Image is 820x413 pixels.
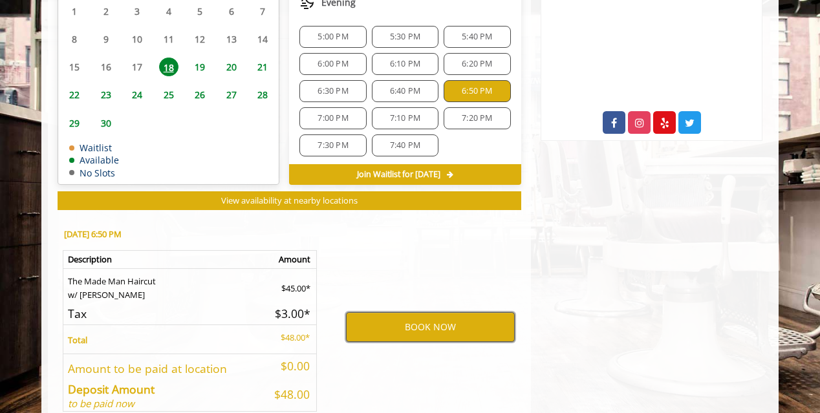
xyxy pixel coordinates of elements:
span: 20 [222,58,241,76]
div: 6:30 PM [299,80,366,102]
span: 6:30 PM [318,86,348,96]
span: 25 [159,85,178,104]
div: 5:30 PM [372,26,438,48]
b: Total [68,334,87,346]
b: Deposit Amount [68,381,155,397]
span: 27 [222,85,241,104]
div: 6:00 PM [299,53,366,75]
span: 7:30 PM [318,140,348,151]
div: 6:40 PM [372,80,438,102]
div: 6:20 PM [444,53,510,75]
span: 24 [127,85,147,104]
span: 6:10 PM [390,59,420,69]
div: 7:30 PM [299,134,366,156]
td: No Slots [69,168,119,178]
h5: $3.00* [266,308,310,320]
span: 23 [96,85,116,104]
span: 6:40 PM [390,86,420,96]
span: 22 [65,85,84,104]
div: 7:00 PM [299,107,366,129]
div: 5:40 PM [444,26,510,48]
h5: Tax [68,308,257,320]
td: Select day21 [247,53,279,81]
span: 28 [253,85,272,104]
span: 18 [159,58,178,76]
i: to be paid now [68,397,135,410]
td: Select day23 [90,81,121,109]
span: 21 [253,58,272,76]
td: Select day29 [59,109,90,136]
td: Available [69,155,119,165]
span: View availability at nearby locations [221,195,358,206]
span: 19 [190,58,210,76]
span: 7:00 PM [318,113,348,123]
h5: $0.00 [266,360,310,372]
b: Amount [279,253,310,265]
td: $45.00* [262,269,317,302]
td: Select day24 [122,81,153,109]
span: 5:40 PM [462,32,492,42]
span: Join Waitlist for [DATE] [357,169,440,180]
b: [DATE] 6:50 PM [64,228,122,240]
span: 7:20 PM [462,113,492,123]
b: Description [68,253,112,265]
div: 5:00 PM [299,26,366,48]
td: Select day18 [153,53,184,81]
span: 6:20 PM [462,59,492,69]
span: 5:00 PM [318,32,348,42]
h5: Amount to be paid at location [68,363,257,375]
p: $48.00* [266,331,310,344]
td: Select day19 [184,53,215,81]
td: Select day22 [59,81,90,109]
td: Waitlist [69,143,119,153]
td: The Made Man Haircut w/ [PERSON_NAME] [63,269,263,302]
div: 6:10 PM [372,53,438,75]
span: 26 [190,85,210,104]
span: 7:40 PM [390,140,420,151]
td: Select day27 [215,81,246,109]
td: Select day28 [247,81,279,109]
span: 29 [65,114,84,132]
div: 7:40 PM [372,134,438,156]
span: 6:50 PM [462,86,492,96]
td: Select day25 [153,81,184,109]
span: 7:10 PM [390,113,420,123]
div: 7:20 PM [444,107,510,129]
h5: $48.00 [266,388,310,401]
td: Select day30 [90,109,121,136]
div: 7:10 PM [372,107,438,129]
button: BOOK NOW [346,312,515,342]
span: 30 [96,114,116,132]
div: 6:50 PM [444,80,510,102]
td: Select day20 [215,53,246,81]
span: 5:30 PM [390,32,420,42]
span: 6:00 PM [318,59,348,69]
td: Select day26 [184,81,215,109]
button: View availability at nearby locations [58,191,521,210]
